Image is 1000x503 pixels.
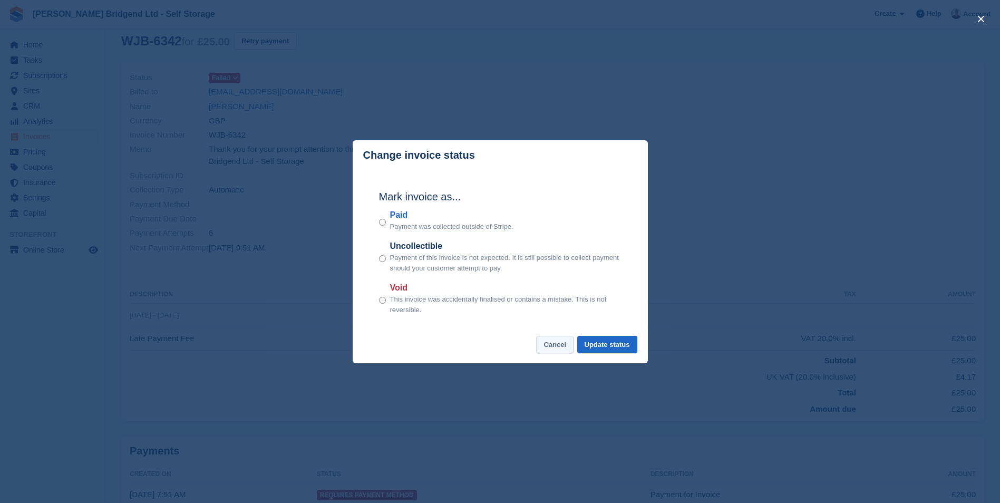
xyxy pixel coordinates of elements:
[390,294,622,315] p: This invoice was accidentally finalised or contains a mistake. This is not reversible.
[363,149,475,161] p: Change invoice status
[973,11,989,27] button: close
[390,253,622,273] p: Payment of this invoice is not expected. It is still possible to collect payment should your cust...
[390,240,622,253] label: Uncollectible
[390,221,513,232] p: Payment was collected outside of Stripe.
[379,189,622,205] h2: Mark invoice as...
[577,336,637,353] button: Update status
[390,209,513,221] label: Paid
[390,282,622,294] label: Void
[536,336,574,353] button: Cancel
